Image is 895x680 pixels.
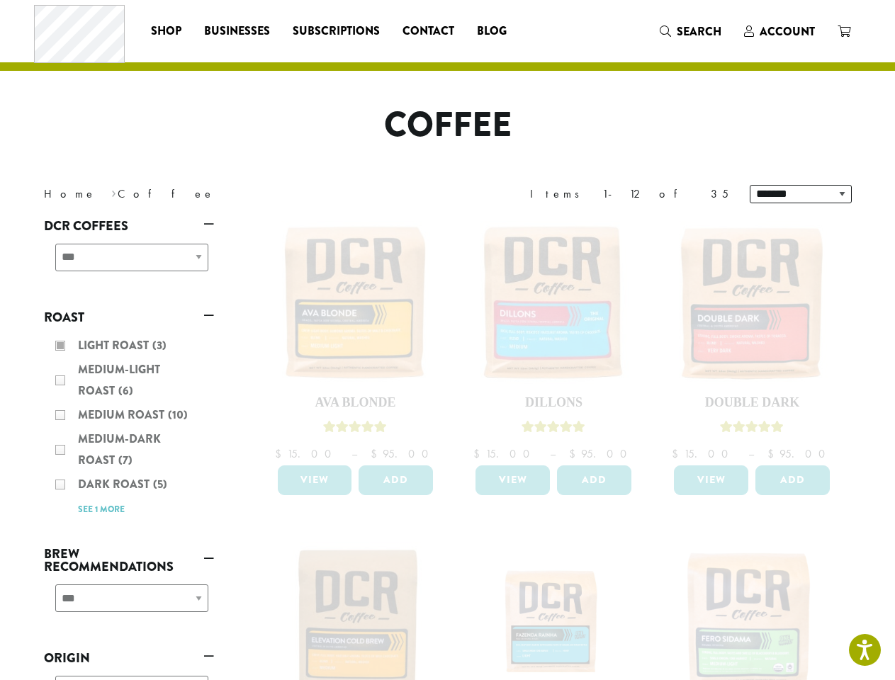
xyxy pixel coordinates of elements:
[140,20,193,42] a: Shop
[403,23,454,40] span: Contact
[477,23,507,40] span: Blog
[204,23,270,40] span: Businesses
[44,646,214,670] a: Origin
[44,579,214,629] div: Brew Recommendations
[530,186,728,203] div: Items 1-12 of 35
[44,238,214,288] div: DCR Coffees
[44,542,214,579] a: Brew Recommendations
[44,214,214,238] a: DCR Coffees
[44,305,214,329] a: Roast
[151,23,181,40] span: Shop
[33,105,862,146] h1: Coffee
[293,23,380,40] span: Subscriptions
[111,181,116,203] span: ›
[44,186,427,203] nav: Breadcrumb
[44,186,96,201] a: Home
[677,23,721,40] span: Search
[760,23,815,40] span: Account
[648,20,733,43] a: Search
[44,329,214,526] div: Roast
